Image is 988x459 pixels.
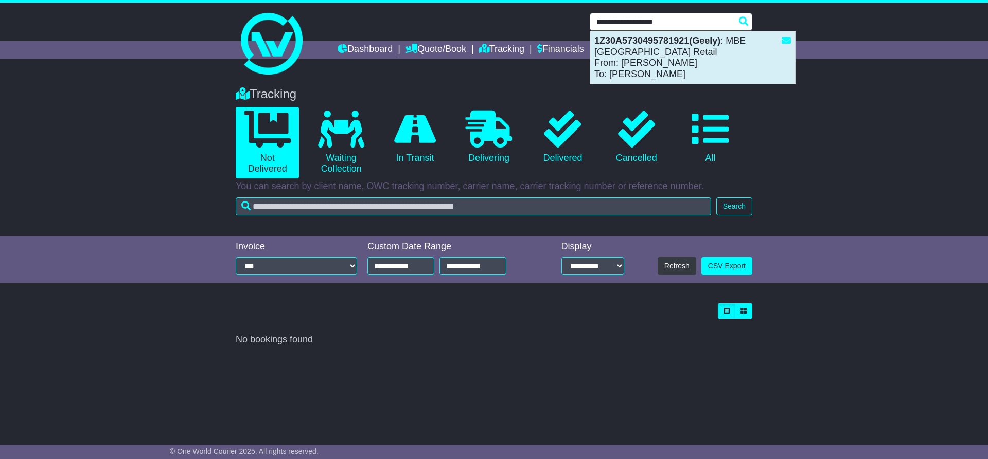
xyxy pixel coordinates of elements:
[309,107,373,178] a: Waiting Collection
[236,241,357,252] div: Invoice
[236,334,752,345] div: No bookings found
[405,41,466,59] a: Quote/Book
[236,107,299,178] a: Not Delivered
[236,181,752,192] p: You can search by client name, OWC tracking number, carrier name, carrier tracking number or refe...
[383,107,447,168] a: In Transit
[561,241,624,252] div: Display
[338,41,393,59] a: Dashboard
[658,257,696,275] button: Refresh
[716,197,752,215] button: Search
[479,41,524,59] a: Tracking
[605,107,668,168] a: Cancelled
[701,257,752,275] a: CSV Export
[679,107,742,168] a: All
[531,107,594,168] a: Delivered
[590,31,795,84] div: : MBE [GEOGRAPHIC_DATA] Retail From: [PERSON_NAME] To: [PERSON_NAME]
[367,241,533,252] div: Custom Date Range
[457,107,520,168] a: Delivering
[537,41,584,59] a: Financials
[231,87,757,102] div: Tracking
[594,35,720,46] strong: 1Z30A5730495781921(Geely)
[170,447,319,455] span: © One World Courier 2025. All rights reserved.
